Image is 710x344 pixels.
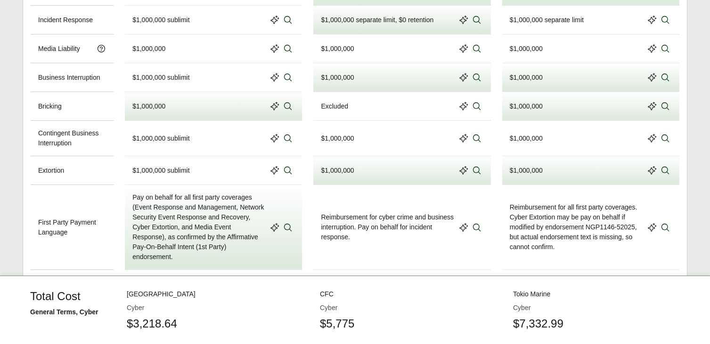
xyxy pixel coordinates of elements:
[132,193,266,262] div: Pay on behalf for all first party coverages (Event Response and Management, Network Security Even...
[510,311,533,321] div: 60 days
[321,134,354,143] div: $1,000,000
[321,166,354,176] div: $1,000,000
[321,15,433,25] div: $1,000,000 separate limit, $0 retention
[510,134,543,143] div: $1,000,000
[321,101,348,111] div: Excluded
[38,306,106,326] p: Reporting Requirement
[132,73,189,83] div: $1,000,000 sublimit
[38,218,106,237] p: First Party Payment Language
[132,101,165,111] div: $1,000,000
[510,166,543,176] div: $1,000,000
[38,101,62,111] p: Bricking
[132,134,189,143] div: $1,000,000 sublimit
[321,279,354,289] div: $1,000,000
[38,73,100,83] p: Business Interruption
[321,212,455,242] div: Reimbursement for cyber crime and business interruption. Pay on behalf for incident response.
[321,311,344,321] div: 60 days
[38,44,80,54] p: Media Liability
[132,15,189,25] div: $1,000,000 sublimit
[510,73,543,83] div: $1,000,000
[510,101,543,111] div: $1,000,000
[510,15,584,25] div: $1,000,000 separate limit
[510,44,543,54] div: $1,000,000
[38,166,64,176] p: Extortion
[321,44,354,54] div: $1,000,000
[38,15,93,25] p: Incident Response
[132,44,165,54] div: $1,000,000
[132,166,189,176] div: $1,000,000 sublimit
[510,279,543,289] div: $1,000,000
[38,279,77,289] p: Ransomware
[132,279,165,289] div: $1,000,000
[510,202,644,252] div: Reimbursement for all first party coverages. Cyber Extortion may be pay on behalf if modified by ...
[321,73,354,83] div: $1,000,000
[132,311,155,321] div: 90 days
[38,128,106,148] p: Contingent Business Interruption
